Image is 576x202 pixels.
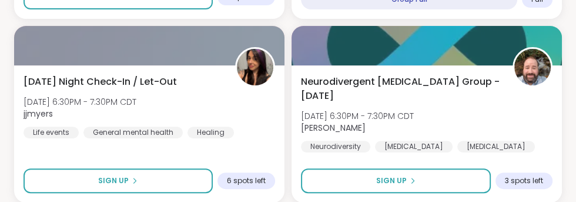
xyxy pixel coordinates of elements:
[301,110,414,122] span: [DATE] 6:30PM - 7:30PM CDT
[83,127,183,138] div: General mental health
[514,49,551,85] img: Brian_L
[376,175,407,186] span: Sign Up
[98,175,129,186] span: Sign Up
[457,141,535,153] div: [MEDICAL_DATA]
[237,49,273,85] img: jjmyers
[301,141,370,153] div: Neurodiversity
[301,122,366,134] b: [PERSON_NAME]
[24,108,53,120] b: jjmyers
[301,75,500,103] span: Neurodivergent [MEDICAL_DATA] Group - [DATE]
[24,96,136,108] span: [DATE] 6:30PM - 7:30PM CDT
[301,168,491,193] button: Sign Up
[24,75,177,89] span: [DATE] Night Check-In / Let-Out
[505,176,543,186] span: 3 spots left
[227,176,266,186] span: 6 spots left
[24,168,213,193] button: Sign Up
[187,127,234,138] div: Healing
[375,141,453,153] div: [MEDICAL_DATA]
[24,127,79,138] div: Life events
